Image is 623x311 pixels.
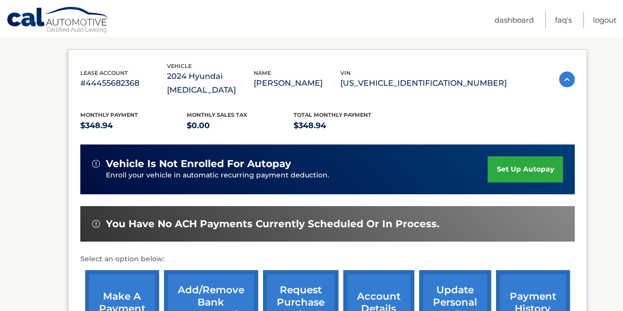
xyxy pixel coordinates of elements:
p: [US_VEHICLE_IDENTIFICATION_NUMBER] [340,76,507,90]
a: Cal Automotive [6,6,110,35]
p: #44455682368 [80,76,167,90]
a: Dashboard [494,12,534,28]
p: Enroll your vehicle in automatic recurring payment deduction. [106,170,488,181]
img: accordion-active.svg [559,71,575,87]
span: vin [340,69,351,76]
p: [PERSON_NAME] [254,76,340,90]
p: Select an option below: [80,253,575,265]
span: vehicle [167,63,192,69]
p: $0.00 [187,119,294,133]
span: Monthly sales Tax [187,111,247,118]
p: $348.94 [294,119,400,133]
img: alert-white.svg [92,160,100,168]
span: You have no ACH payments currently scheduled or in process. [106,218,439,230]
span: name [254,69,271,76]
p: 2024 Hyundai [MEDICAL_DATA] [167,69,254,97]
a: FAQ's [555,12,572,28]
span: Monthly Payment [80,111,138,118]
a: Logout [593,12,617,28]
p: $348.94 [80,119,187,133]
span: vehicle is not enrolled for autopay [106,158,291,170]
img: alert-white.svg [92,220,100,228]
a: set up autopay [488,156,562,182]
span: lease account [80,69,128,76]
span: Total Monthly Payment [294,111,371,118]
